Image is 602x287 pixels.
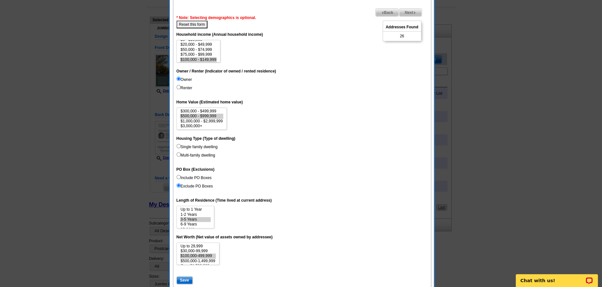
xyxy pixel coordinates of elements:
[180,244,216,249] option: Up to 29,999
[177,152,181,157] input: Multi-family dwelling
[177,144,181,148] input: Single family dwelling
[399,9,421,16] span: Next
[180,212,211,217] option: 1-2 Years
[376,9,399,16] span: Back
[180,47,217,52] option: $50,000 - $74,999
[177,32,263,37] label: Household income (Annual household income)
[177,183,213,189] label: Exclude PO Boxes
[177,175,212,181] label: Include PO Boxes
[177,234,273,240] label: Net Worth (Net value of assets owned by addressee)
[180,217,211,222] option: 3-5 Years
[177,99,243,105] label: Home Value (Estimated home value)
[177,21,208,28] button: Reset this form
[177,197,272,203] label: Length of Residence (Time lived at current address)
[180,57,217,62] option: $100,000 - $149,999
[381,11,384,14] img: button-prev-arrow-gray.png
[180,259,216,263] option: $500,000-1,499,999
[180,119,224,124] option: $1,000,000 - $2,999,999
[177,15,256,20] span: * Note: Selecting demographics is optional.
[383,23,421,32] span: Addresses Found
[177,167,215,172] label: PO Box (Exclusions)
[177,183,181,187] input: Exclude PO Boxes
[177,144,218,150] label: Single family dwelling
[180,207,211,212] option: Up to 1 Year
[177,85,192,91] label: Renter
[399,8,422,17] a: Next
[400,33,404,39] span: 26
[177,68,276,74] label: Owner / Renter (Indicator of owned / rented residence)
[511,267,602,287] iframe: LiveChat chat widget
[413,11,416,14] img: button-next-arrow-gray.png
[177,77,181,81] input: Owner
[177,175,181,179] input: Include PO Boxes
[180,114,224,119] option: $500,000 - $999,999
[177,77,192,82] label: Owner
[177,276,193,284] input: Save
[180,222,211,227] option: 6-9 Years
[180,124,224,129] option: $3,000,000+
[180,227,211,232] option: 10-14 Years
[177,85,181,89] input: Renter
[177,136,235,141] label: Housing Type (Type of dwelling)
[177,152,215,158] label: Multi-family dwelling
[180,42,217,47] option: $20,000 - $49,999
[180,263,216,268] option: Over $1,500,000
[180,254,216,258] option: $100,000-499,999
[375,8,399,17] a: Back
[180,109,224,114] option: $300,000 - $499,999
[180,52,217,57] option: $75,000 - $99,999
[180,249,216,254] option: $30,000-99,999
